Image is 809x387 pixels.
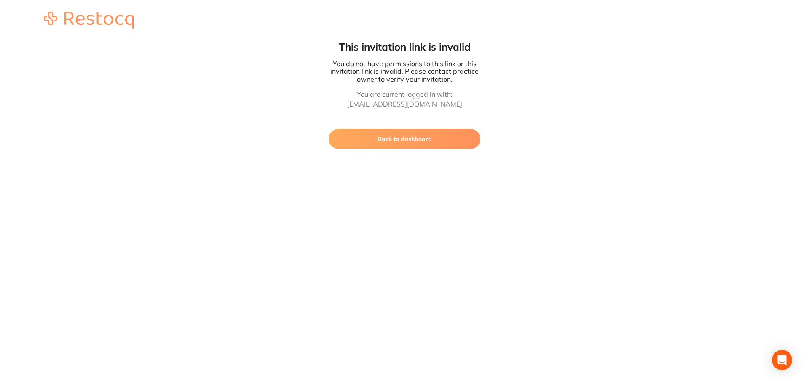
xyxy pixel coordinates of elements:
div: Open Intercom Messenger [772,350,792,370]
img: restocq_logo.svg [44,12,134,29]
h1: This invitation link is invalid [329,40,480,53]
button: Back to dashboard [329,129,480,149]
p: You are current logged in with: [EMAIL_ADDRESS][DOMAIN_NAME] [329,90,480,109]
p: You do not have permissions to this link or this invitation link is invalid. Please contact pract... [329,60,480,83]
